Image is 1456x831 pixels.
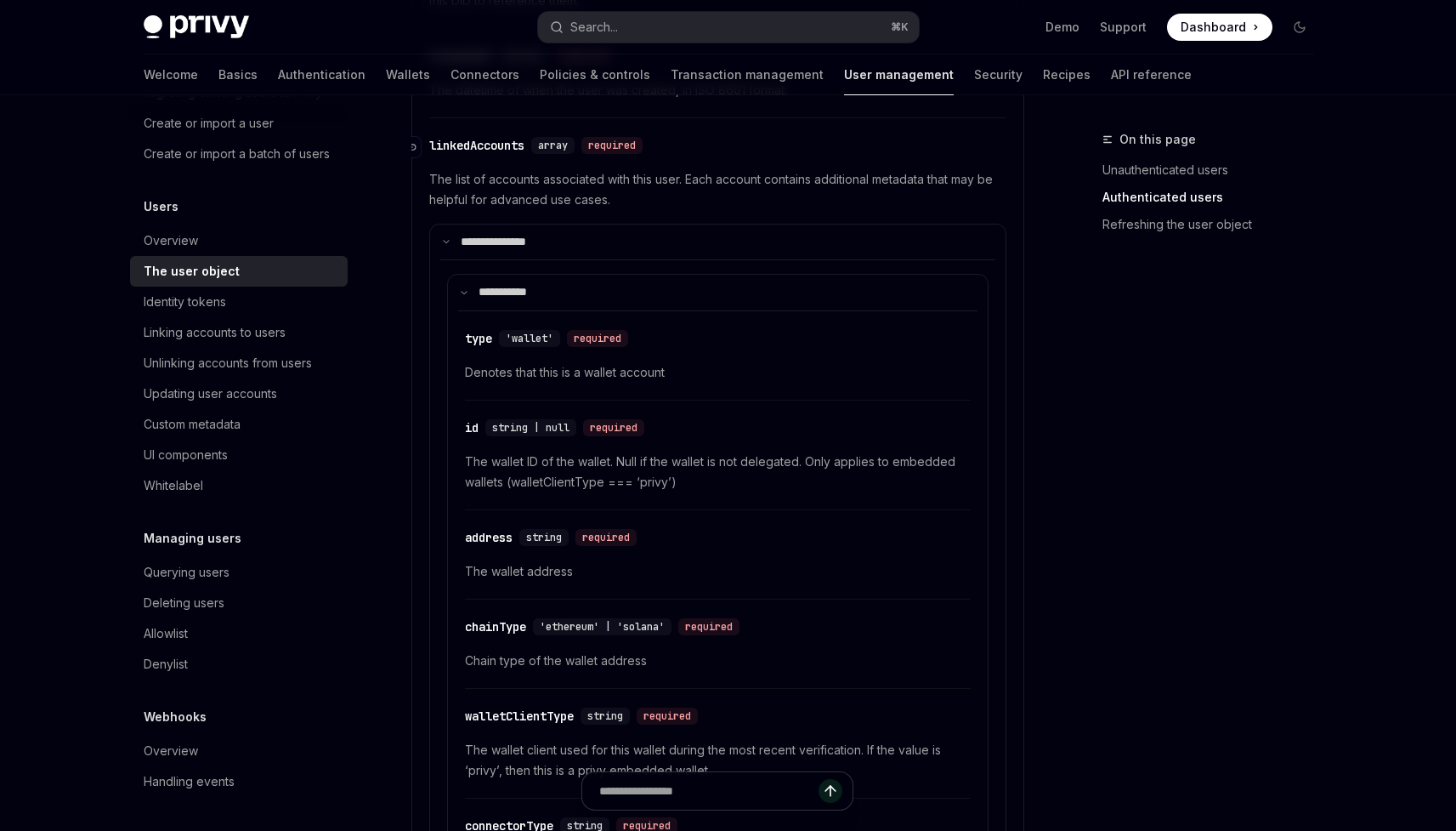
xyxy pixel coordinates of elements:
[144,593,224,613] div: Deleting users
[130,379,348,409] a: Updating user accounts
[1043,54,1091,95] a: Recipes
[144,445,228,465] div: UI components
[581,137,643,154] div: required
[637,708,698,725] div: required
[130,348,348,379] a: Unlinking accounts from users
[678,618,739,635] div: required
[278,54,365,95] a: Authentication
[671,54,824,95] a: Transaction management
[465,529,513,546] div: address
[526,531,562,544] span: string
[1181,19,1246,36] span: Dashboard
[144,292,226,312] div: Identity tokens
[130,440,348,470] a: UI components
[429,169,1006,210] span: The list of accounts associated with this user. Each account contains additional metadata that ma...
[130,139,348,169] a: Create or import a batch of users
[130,409,348,440] a: Custom metadata
[465,452,971,492] span: The wallet ID of the wallet. Null if the wallet is not delegated. Only applies to embedded wallet...
[144,322,286,343] div: Linking accounts to users
[492,421,569,435] span: string | null
[144,771,235,792] div: Handling events
[144,741,198,761] div: Overview
[1286,14,1313,41] button: Toggle dark mode
[130,317,348,348] a: Linking accounts to users
[144,384,277,404] div: Updating user accounts
[130,618,348,649] a: Allowlist
[144,15,249,39] img: dark logo
[130,766,348,797] a: Handling events
[144,623,188,644] div: Allowlist
[599,772,819,810] input: Ask a question...
[538,12,919,43] button: Search...⌘K
[144,54,198,95] a: Welcome
[891,20,909,34] span: ⌘ K
[1045,19,1079,36] a: Demo
[144,231,198,251] div: Overview
[130,256,348,287] a: The user object
[450,54,519,95] a: Connectors
[144,353,312,373] div: Unlinking accounts from users
[465,618,526,635] div: chainType
[144,562,229,583] div: Querying users
[144,144,330,164] div: Create or import a batch of users
[144,475,203,496] div: Whitelabel
[130,557,348,588] a: Querying users
[583,419,644,436] div: required
[144,707,207,727] h5: Webhooks
[1111,54,1192,95] a: API reference
[1102,211,1327,238] a: Refreshing the user object
[130,736,348,766] a: Overview
[465,419,479,436] div: id
[144,414,241,435] div: Custom metadata
[144,196,178,217] h5: Users
[540,620,665,634] span: 'ethereum' | 'solana'
[218,54,258,95] a: Basics
[540,54,650,95] a: Policies & controls
[465,330,492,347] div: type
[130,649,348,680] a: Denylist
[130,225,348,256] a: Overview
[1167,14,1272,41] a: Dashboard
[570,17,618,37] div: Search...
[538,139,568,152] span: array
[844,54,954,95] a: User management
[1102,184,1327,211] a: Authenticated users
[587,709,623,723] span: string
[144,113,274,134] div: Create or import a user
[1100,19,1147,36] a: Support
[130,588,348,618] a: Deleting users
[386,54,430,95] a: Wallets
[1102,157,1327,184] a: Unauthenticated users
[144,528,241,549] h5: Managing users
[575,529,637,546] div: required
[130,470,348,501] a: Whitelabel
[974,54,1023,95] a: Security
[567,330,628,347] div: required
[400,130,429,164] a: Navigate to header
[465,651,971,671] span: Chain type of the wallet address
[429,137,524,154] div: linkedAccounts
[144,261,240,282] div: The user object
[465,708,574,725] div: walletClientType
[130,108,348,139] a: Create or import a user
[819,779,842,803] button: Send message
[1119,129,1196,150] span: On this page
[465,740,971,781] span: The wallet client used for this wallet during the most recent verification. If the value is ‘priv...
[465,561,971,582] span: The wallet address
[465,362,971,383] span: Denotes that this is a wallet account
[144,654,188,674] div: Denylist
[506,332,553,345] span: 'wallet'
[130,287,348,317] a: Identity tokens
